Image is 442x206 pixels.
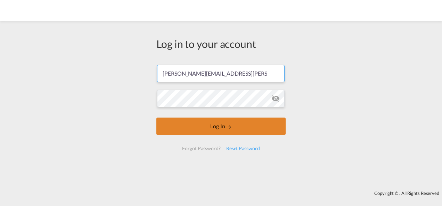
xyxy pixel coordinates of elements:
[271,94,280,103] md-icon: icon-eye-off
[157,65,285,82] input: Enter email/phone number
[179,142,223,155] div: Forgot Password?
[156,118,286,135] button: LOGIN
[223,142,263,155] div: Reset Password
[156,36,286,51] div: Log in to your account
